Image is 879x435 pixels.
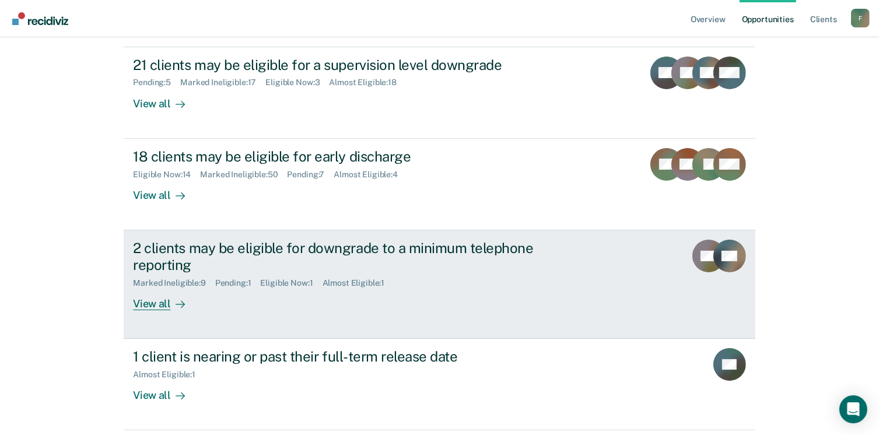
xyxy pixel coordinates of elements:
a: 18 clients may be eligible for early dischargeEligible Now:14Marked Ineligible:50Pending:7Almost ... [124,139,755,230]
div: F [851,9,870,27]
div: Pending : 1 [215,278,261,288]
div: Marked Ineligible : 17 [180,78,265,87]
div: 2 clients may be eligible for downgrade to a minimum telephone reporting [133,240,542,273]
div: View all [133,287,198,310]
div: Eligible Now : 1 [261,278,323,288]
div: Pending : 7 [288,170,334,180]
img: Recidiviz [12,12,68,25]
div: View all [133,380,198,402]
div: View all [133,179,198,202]
button: Profile dropdown button [851,9,870,27]
a: 21 clients may be eligible for a supervision level downgradePending:5Marked Ineligible:17Eligible... [124,47,755,139]
div: Eligible Now : 3 [265,78,329,87]
div: Open Intercom Messenger [839,395,867,423]
a: 1 client is nearing or past their full-term release dateAlmost Eligible:1View all [124,339,755,430]
div: View all [133,87,198,110]
div: 18 clients may be eligible for early discharge [133,148,542,165]
div: Marked Ineligible : 9 [133,278,215,288]
div: Pending : 5 [133,78,180,87]
div: 21 clients may be eligible for a supervision level downgrade [133,57,542,73]
div: Almost Eligible : 4 [334,170,407,180]
div: Marked Ineligible : 50 [200,170,287,180]
div: Eligible Now : 14 [133,170,200,180]
a: 2 clients may be eligible for downgrade to a minimum telephone reportingMarked Ineligible:9Pendin... [124,230,755,339]
div: Almost Eligible : 1 [323,278,394,288]
div: Almost Eligible : 1 [133,370,205,380]
div: Almost Eligible : 18 [329,78,406,87]
div: 1 client is nearing or past their full-term release date [133,348,542,365]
